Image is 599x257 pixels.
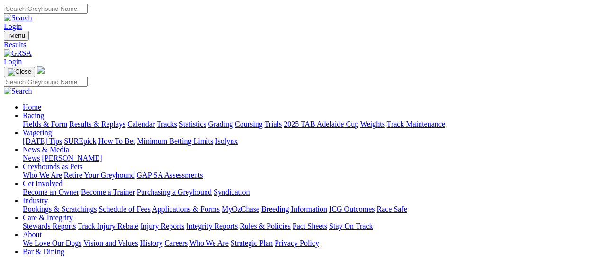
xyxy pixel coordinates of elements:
[140,222,184,230] a: Injury Reports
[23,137,595,146] div: Wagering
[9,32,25,39] span: Menu
[264,120,282,128] a: Trials
[23,154,595,163] div: News & Media
[214,188,250,196] a: Syndication
[4,31,29,41] button: Toggle navigation
[293,222,327,230] a: Fact Sheets
[4,49,32,58] img: GRSA
[231,239,273,247] a: Strategic Plan
[23,171,62,179] a: Who We Are
[23,146,69,154] a: News & Media
[64,137,96,145] a: SUREpick
[240,222,291,230] a: Rules & Policies
[376,205,407,213] a: Race Safe
[137,137,213,145] a: Minimum Betting Limits
[98,205,150,213] a: Schedule of Fees
[4,77,88,87] input: Search
[387,120,445,128] a: Track Maintenance
[23,214,73,222] a: Care & Integrity
[23,205,97,213] a: Bookings & Scratchings
[23,188,595,197] div: Get Involved
[23,239,81,247] a: We Love Our Dogs
[23,120,67,128] a: Fields & Form
[275,239,319,247] a: Privacy Policy
[179,120,206,128] a: Statistics
[127,120,155,128] a: Calendar
[23,154,40,162] a: News
[42,154,102,162] a: [PERSON_NAME]
[23,222,595,231] div: Care & Integrity
[222,205,259,213] a: MyOzChase
[140,239,162,247] a: History
[78,222,138,230] a: Track Injury Rebate
[164,239,188,247] a: Careers
[23,231,42,239] a: About
[23,128,52,137] a: Wagering
[23,188,79,196] a: Become an Owner
[23,222,76,230] a: Stewards Reports
[4,4,88,14] input: Search
[8,68,31,76] img: Close
[23,171,595,180] div: Greyhounds as Pets
[4,58,22,66] a: Login
[23,180,63,188] a: Get Involved
[4,87,32,95] img: Search
[23,163,82,171] a: Greyhounds as Pets
[4,41,595,49] a: Results
[189,239,229,247] a: Who We Are
[23,239,595,248] div: About
[186,222,238,230] a: Integrity Reports
[137,188,212,196] a: Purchasing a Greyhound
[81,188,135,196] a: Become a Trainer
[98,137,135,145] a: How To Bet
[23,205,595,214] div: Industry
[23,120,595,128] div: Racing
[4,22,22,30] a: Login
[4,14,32,22] img: Search
[4,67,35,77] button: Toggle navigation
[69,120,125,128] a: Results & Replays
[261,205,327,213] a: Breeding Information
[208,120,233,128] a: Grading
[329,222,373,230] a: Stay On Track
[284,120,358,128] a: 2025 TAB Adelaide Cup
[152,205,220,213] a: Applications & Forms
[137,171,203,179] a: GAP SA Assessments
[64,171,135,179] a: Retire Your Greyhound
[235,120,263,128] a: Coursing
[329,205,375,213] a: ICG Outcomes
[215,137,238,145] a: Isolynx
[157,120,177,128] a: Tracks
[23,137,62,145] a: [DATE] Tips
[23,103,41,111] a: Home
[37,66,45,74] img: logo-grsa-white.png
[360,120,385,128] a: Weights
[23,111,44,120] a: Racing
[23,248,64,256] a: Bar & Dining
[23,197,48,205] a: Industry
[83,239,138,247] a: Vision and Values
